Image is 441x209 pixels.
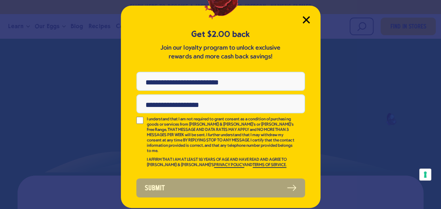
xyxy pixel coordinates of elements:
a: PRIVACY POLICY [214,163,244,168]
button: Submit [136,178,305,197]
p: I AFFIRM THAT I AM AT LEAST 18 YEARS OF AGE AND HAVE READ AND AGREE TO [PERSON_NAME] & [PERSON_NA... [147,157,295,168]
button: Close Modal [303,16,310,24]
p: I understand that I am not required to grant consent as a condition of purchasing goods or servic... [147,117,295,154]
h5: Get $2.00 back [136,28,305,40]
button: Your consent preferences for tracking technologies [419,169,431,180]
a: TERMS OF SERVICE. [253,163,286,168]
input: I understand that I am not required to grant consent as a condition of purchasing goods or servic... [136,117,143,124]
p: Join our loyalty program to unlock exclusive rewards and more cash back savings! [159,44,282,61]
